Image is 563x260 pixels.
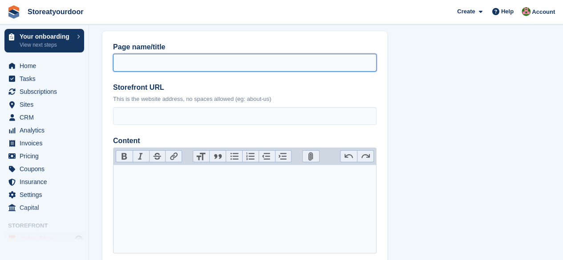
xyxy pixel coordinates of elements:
button: Quote [209,151,226,162]
button: Bold [116,151,133,162]
button: Numbers [242,151,259,162]
span: Tasks [20,72,73,85]
p: Your onboarding [20,33,73,40]
button: Decrease Level [259,151,275,162]
a: menu [4,163,84,175]
button: Heading [193,151,210,162]
button: Attach Files [303,151,319,162]
span: Invoices [20,137,73,149]
span: Help [501,7,514,16]
button: Increase Level [275,151,292,162]
label: Storefront URL [113,82,377,93]
img: stora-icon-8386f47178a22dfd0bd8f6a31ec36ba5ce8667c1dd55bd0f319d3a0aa187defe.svg [7,5,20,19]
label: Page name/title [113,42,377,52]
span: Create [457,7,475,16]
p: This is the website address, no spaces allowed (eg: about-us) [113,95,377,104]
a: menu [4,72,84,85]
button: Strikethrough [149,151,166,162]
span: Home [20,60,73,72]
span: Coupons [20,163,73,175]
button: Italic [133,151,149,162]
a: menu [4,201,84,214]
span: Sites [20,98,73,111]
a: menu [4,60,84,72]
img: David Griffith-Owen [522,7,531,16]
a: menu [4,137,84,149]
span: CRM [20,111,73,124]
trix-editor: Content [113,164,377,253]
a: menu [4,111,84,124]
a: Storeatyourdoor [24,4,87,19]
a: Preview store [73,233,84,244]
a: menu [4,98,84,111]
span: Insurance [20,176,73,188]
button: Redo [357,151,373,162]
span: Subscriptions [20,85,73,98]
span: Analytics [20,124,73,136]
label: Content [113,136,377,146]
span: Settings [20,188,73,201]
a: menu [4,124,84,136]
a: menu [4,150,84,162]
p: View next steps [20,41,73,49]
button: Link [165,151,182,162]
button: Undo [340,151,357,162]
button: Bullets [226,151,242,162]
a: menu [4,188,84,201]
span: Online Store [20,232,73,245]
span: Account [532,8,555,16]
span: Storefront [8,221,89,230]
a: menu [4,85,84,98]
span: Capital [20,201,73,214]
span: Pricing [20,150,73,162]
a: menu [4,176,84,188]
a: Your onboarding View next steps [4,29,84,52]
a: menu [4,232,84,245]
